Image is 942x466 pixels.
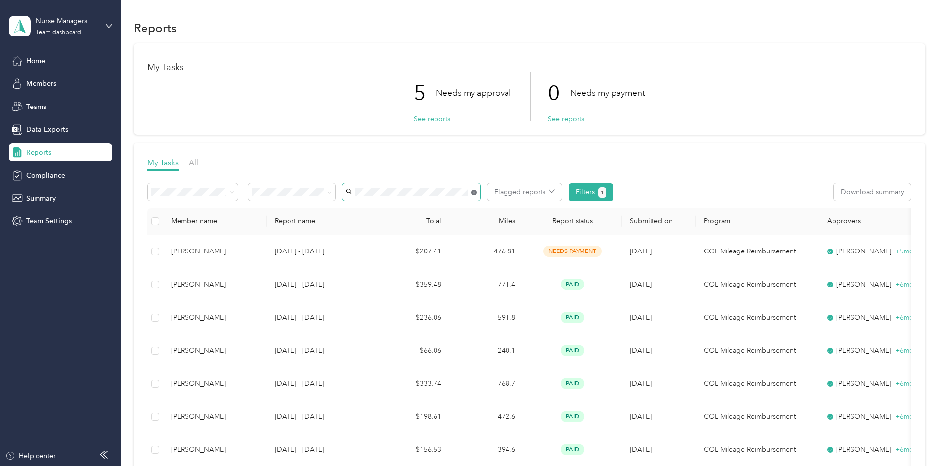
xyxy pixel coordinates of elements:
span: Team Settings [26,216,72,226]
p: [DATE] - [DATE] [275,312,367,323]
td: COL Mileage Reimbursement [696,268,819,301]
span: [DATE] [630,346,652,355]
span: needs payment [543,246,602,257]
p: [DATE] - [DATE] [275,444,367,455]
div: Nurse Managers [36,16,98,26]
button: Flagged reports [487,183,562,201]
div: Team dashboard [36,30,81,36]
div: [PERSON_NAME] [827,378,910,389]
span: [DATE] [630,313,652,322]
span: [DATE] [630,412,652,421]
p: COL Mileage Reimbursement [704,279,811,290]
span: + 6 more [895,313,920,322]
td: 472.6 [449,400,523,433]
button: Filters1 [569,183,614,201]
th: Member name [163,208,267,235]
span: Teams [26,102,46,112]
p: Needs my payment [570,87,645,99]
button: 1 [598,187,607,198]
h1: My Tasks [147,62,911,72]
td: $359.48 [375,268,449,301]
span: paid [561,345,584,356]
td: 768.7 [449,367,523,400]
span: + 6 more [895,379,920,388]
span: Summary [26,193,56,204]
td: 476.81 [449,235,523,268]
span: [DATE] [630,280,652,288]
p: COL Mileage Reimbursement [704,345,811,356]
p: COL Mileage Reimbursement [704,378,811,389]
button: See reports [414,114,450,124]
div: Member name [171,217,259,225]
th: Submitted on [622,208,696,235]
span: + 6 more [895,280,920,288]
td: COL Mileage Reimbursement [696,235,819,268]
p: COL Mileage Reimbursement [704,246,811,257]
td: COL Mileage Reimbursement [696,400,819,433]
div: [PERSON_NAME] [827,246,910,257]
p: COL Mileage Reimbursement [704,444,811,455]
p: 0 [548,72,570,114]
div: [PERSON_NAME] [171,411,259,422]
div: [PERSON_NAME] [171,279,259,290]
span: [DATE] [630,247,652,255]
td: $198.61 [375,400,449,433]
span: [DATE] [630,445,652,454]
div: [PERSON_NAME] [171,312,259,323]
span: paid [561,312,584,323]
p: [DATE] - [DATE] [275,345,367,356]
span: Home [26,56,45,66]
div: [PERSON_NAME] [171,444,259,455]
span: paid [561,378,584,389]
span: [DATE] [630,379,652,388]
td: 771.4 [449,268,523,301]
div: [PERSON_NAME] [827,279,910,290]
span: Members [26,78,56,89]
p: COL Mileage Reimbursement [704,312,811,323]
p: [DATE] - [DATE] [275,378,367,389]
div: [PERSON_NAME] [827,345,910,356]
div: [PERSON_NAME] [171,378,259,389]
td: COL Mileage Reimbursement [696,367,819,400]
span: Data Exports [26,124,68,135]
th: Program [696,208,819,235]
p: [DATE] - [DATE] [275,411,367,422]
span: Reports [26,147,51,158]
div: [PERSON_NAME] [827,444,910,455]
span: 1 [601,188,604,197]
div: [PERSON_NAME] [827,411,910,422]
td: $333.74 [375,367,449,400]
p: COL Mileage Reimbursement [704,411,811,422]
td: COL Mileage Reimbursement [696,301,819,334]
th: Approvers [819,208,918,235]
div: [PERSON_NAME] [171,246,259,257]
h1: Reports [134,23,177,33]
div: Miles [457,217,515,225]
td: $236.06 [375,301,449,334]
div: [PERSON_NAME] [827,312,910,323]
td: COL Mileage Reimbursement [696,334,819,367]
div: [PERSON_NAME] [171,345,259,356]
span: Compliance [26,170,65,180]
td: $207.41 [375,235,449,268]
button: See reports [548,114,584,124]
button: Help center [5,451,56,461]
p: [DATE] - [DATE] [275,246,367,257]
span: paid [561,444,584,455]
td: $66.06 [375,334,449,367]
p: Needs my approval [436,87,511,99]
span: All [189,158,198,167]
iframe: Everlance-gr Chat Button Frame [887,411,942,466]
td: 240.1 [449,334,523,367]
p: [DATE] - [DATE] [275,279,367,290]
p: 5 [414,72,436,114]
span: My Tasks [147,158,179,167]
span: paid [561,411,584,422]
span: Report status [531,217,614,225]
span: + 6 more [895,346,920,355]
div: Total [383,217,441,225]
span: paid [561,279,584,290]
button: Download summary [834,183,911,201]
span: + 5 more [895,247,920,255]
